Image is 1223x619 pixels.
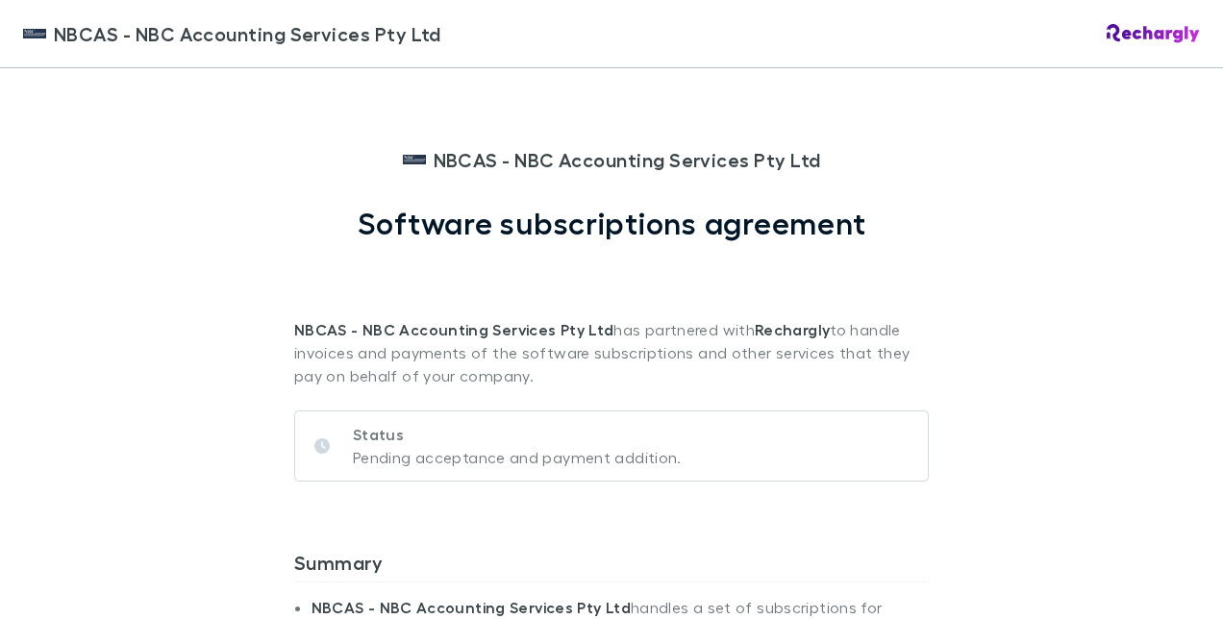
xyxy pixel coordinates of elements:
[54,19,441,48] span: NBCAS - NBC Accounting Services Pty Ltd
[358,205,866,241] h1: Software subscriptions agreement
[403,148,426,171] img: NBCAS - NBC Accounting Services Pty Ltd's Logo
[294,241,929,387] p: has partnered with to handle invoices and payments of the software subscriptions and other servic...
[353,423,682,446] p: Status
[755,320,830,339] strong: Rechargly
[312,598,631,617] strong: NBCAS - NBC Accounting Services Pty Ltd
[434,145,821,174] span: NBCAS - NBC Accounting Services Pty Ltd
[294,551,929,582] h3: Summary
[353,446,682,469] p: Pending acceptance and payment addition.
[23,22,46,45] img: NBCAS - NBC Accounting Services Pty Ltd's Logo
[1107,24,1200,43] img: Rechargly Logo
[294,320,613,339] strong: NBCAS - NBC Accounting Services Pty Ltd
